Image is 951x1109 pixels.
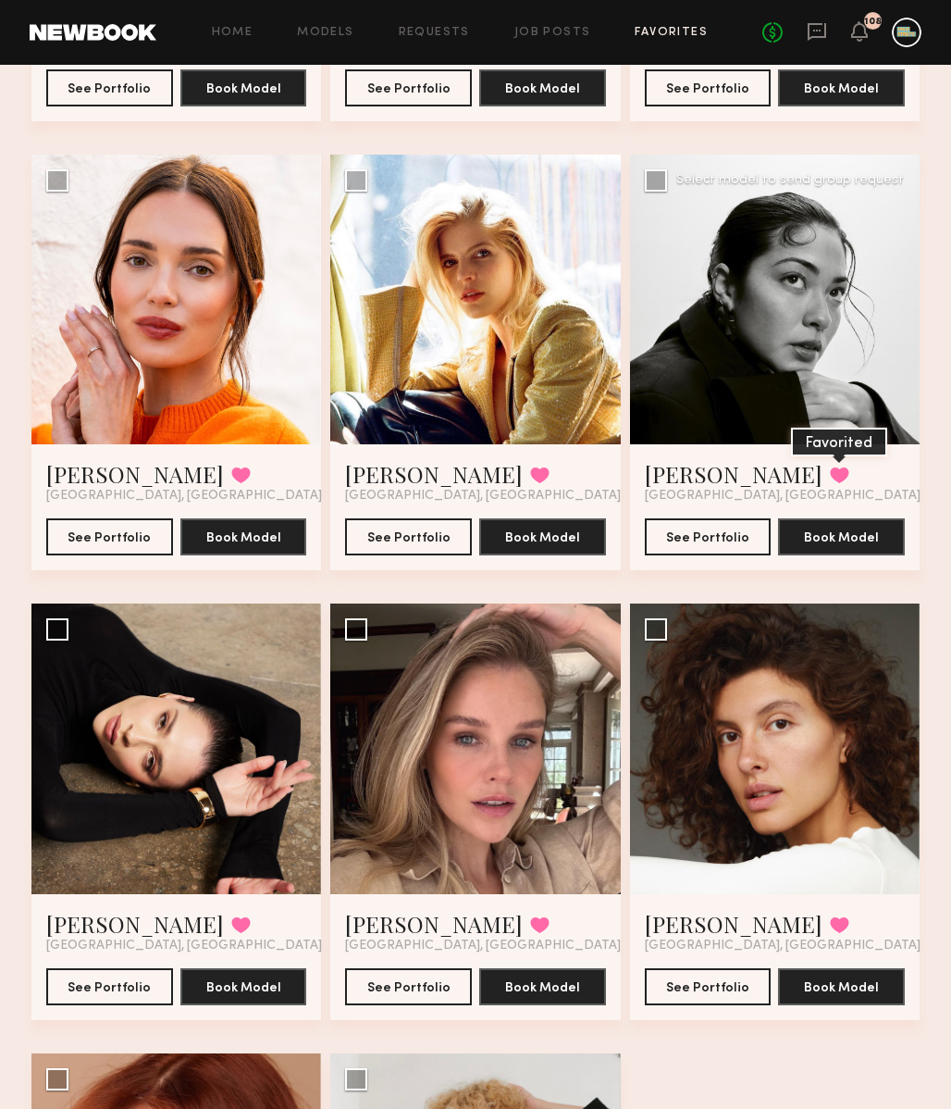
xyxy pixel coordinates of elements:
a: Book Model [479,978,606,994]
button: Book Model [778,518,905,555]
button: Book Model [778,968,905,1005]
button: See Portfolio [645,968,772,1005]
span: [GEOGRAPHIC_DATA], [GEOGRAPHIC_DATA] [345,939,621,953]
a: [PERSON_NAME] [345,909,523,939]
a: Book Model [479,80,606,95]
button: Book Model [180,69,307,106]
a: Favorites [635,27,708,39]
div: 108 [864,17,882,27]
button: Book Model [180,518,307,555]
a: [PERSON_NAME] [46,459,224,489]
a: Book Model [479,529,606,544]
button: Book Model [180,968,307,1005]
button: Book Model [778,69,905,106]
button: See Portfolio [46,69,173,106]
div: Select model to send group request [676,174,904,187]
a: Book Model [180,978,307,994]
button: See Portfolio [46,518,173,555]
a: Home [212,27,253,39]
span: [GEOGRAPHIC_DATA], [GEOGRAPHIC_DATA] [645,939,920,953]
a: Job Posts [514,27,591,39]
a: Book Model [778,978,905,994]
button: See Portfolio [645,518,772,555]
a: [PERSON_NAME] [645,909,822,939]
a: Models [297,27,353,39]
a: [PERSON_NAME] [46,909,224,939]
a: [PERSON_NAME] [345,459,523,489]
a: Book Model [778,80,905,95]
span: [GEOGRAPHIC_DATA], [GEOGRAPHIC_DATA] [345,489,621,504]
a: [PERSON_NAME] [645,459,822,489]
span: [GEOGRAPHIC_DATA], [GEOGRAPHIC_DATA] [46,489,322,504]
button: Book Model [479,69,606,106]
span: [GEOGRAPHIC_DATA], [GEOGRAPHIC_DATA] [46,939,322,953]
button: See Portfolio [345,968,472,1005]
a: Book Model [180,529,307,544]
a: Requests [399,27,470,39]
span: [GEOGRAPHIC_DATA], [GEOGRAPHIC_DATA] [645,489,920,504]
button: Book Model [479,518,606,555]
button: See Portfolio [46,968,173,1005]
button: See Portfolio [645,69,772,106]
a: Book Model [778,529,905,544]
a: Book Model [180,80,307,95]
button: See Portfolio [345,518,472,555]
button: Book Model [479,968,606,1005]
button: See Portfolio [345,69,472,106]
